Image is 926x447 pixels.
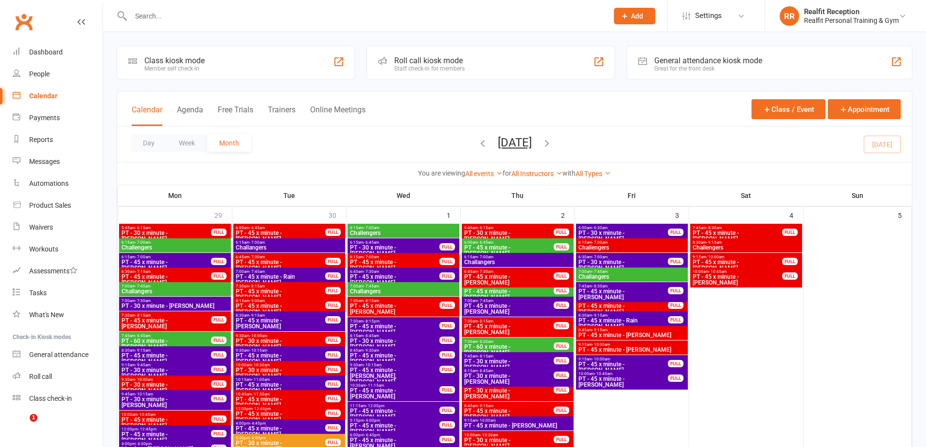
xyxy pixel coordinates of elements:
[554,357,569,364] div: FULL
[706,255,724,259] span: - 10:00am
[211,366,227,373] div: FULL
[464,340,554,344] span: 7:30am
[211,337,227,344] div: FULL
[13,238,103,260] a: Workouts
[135,299,151,303] span: - 7:30am
[121,367,211,379] span: PT - 30 x minute - [PERSON_NAME]
[29,311,64,319] div: What's New
[218,105,253,126] button: Free Trials
[252,363,270,367] span: - 10:30am
[135,255,151,259] span: - 7:00am
[692,226,783,230] span: 7:45am
[439,243,455,250] div: FULL
[364,284,379,288] span: - 7:45am
[325,316,341,323] div: FULL
[364,348,379,353] span: - 9:30am
[578,240,686,245] span: 6:15am
[511,170,562,178] a: All Instructors
[478,319,493,323] span: - 8:15am
[10,414,33,437] iframe: Intercom live chat
[135,334,151,338] span: - 8:45am
[668,375,683,382] div: FULL
[554,372,569,379] div: FULL
[349,383,440,388] span: 10:30am
[121,226,211,230] span: 5:45am
[29,201,71,209] div: Product Sales
[13,216,103,238] a: Waivers
[349,338,440,350] span: PT - 30 x minute - [PERSON_NAME]
[349,319,440,323] span: 7:30am
[349,255,440,259] span: 6:15am
[211,351,227,358] div: FULL
[578,226,668,230] span: 6:00am
[554,287,569,294] div: FULL
[592,284,608,288] span: - 8:30am
[235,367,326,379] span: PT - 30 x minute - [PERSON_NAME]
[13,63,103,85] a: People
[235,377,326,382] span: 10:15am
[346,185,460,206] th: Wed
[13,388,103,410] a: Class kiosk mode
[121,313,211,318] span: 7:30am
[235,318,326,329] span: PT - 45 x minute - [PERSON_NAME]
[235,348,326,353] span: 9:30am
[554,386,569,393] div: FULL
[464,259,572,265] span: Challangers
[439,366,455,373] div: FULL
[464,288,554,300] span: PT - 45 x minute - [PERSON_NAME]
[235,240,343,245] span: 6:15am
[118,185,232,206] th: Mon
[211,229,227,236] div: FULL
[780,6,799,26] div: RR
[576,170,611,178] a: All Types
[439,302,455,309] div: FULL
[439,258,455,265] div: FULL
[578,269,686,274] span: 7:00am
[325,287,341,294] div: FULL
[135,363,151,367] span: - 9:45am
[249,240,265,245] span: - 7:00am
[692,274,783,286] span: PT - 45 x minute - [PERSON_NAME]
[465,170,503,178] a: All events
[325,351,341,358] div: FULL
[235,338,326,350] span: PT - 30 x minute - [PERSON_NAME]
[464,303,554,315] span: PT - 45 x minute - [PERSON_NAME]
[578,255,668,259] span: 6:30am
[578,274,686,280] span: Challangers
[214,207,232,223] div: 29
[29,70,50,78] div: People
[235,226,326,230] span: 6:00am
[121,377,211,382] span: 9:30am
[828,99,901,119] button: Appointment
[689,185,803,206] th: Sat
[898,207,911,223] div: 5
[709,269,727,274] span: - 10:45am
[13,129,103,151] a: Reports
[177,105,203,126] button: Agenda
[13,195,103,216] a: Product Sales
[30,414,37,422] span: 1
[578,342,686,347] span: 9:15am
[29,373,52,380] div: Roll call
[252,377,270,382] span: - 11:00am
[464,358,554,370] span: PT - 30 x minute - [PERSON_NAME]
[121,334,211,338] span: 7:45am
[447,207,460,223] div: 1
[578,347,686,353] span: PT - 45 x minute - [PERSON_NAME]
[29,289,47,297] div: Tasks
[782,229,798,236] div: FULL
[235,392,326,396] span: 10:45am
[232,185,346,206] th: Tue
[464,245,554,256] span: PT - 45 x minute - [PERSON_NAME]
[29,114,60,122] div: Payments
[121,382,211,393] span: PT - 30 x minute - [PERSON_NAME]
[29,223,53,231] div: Waivers
[803,185,912,206] th: Sun
[592,269,608,274] span: - 7:45am
[121,353,211,364] span: PT - 45 x minute - [PERSON_NAME]
[561,207,575,223] div: 2
[135,284,151,288] span: - 7:45am
[578,318,668,329] span: PT - 45 x minute - Rain [PERSON_NAME]
[464,230,554,242] span: PT - 30 x minute - [PERSON_NAME]
[349,348,440,353] span: 8:45am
